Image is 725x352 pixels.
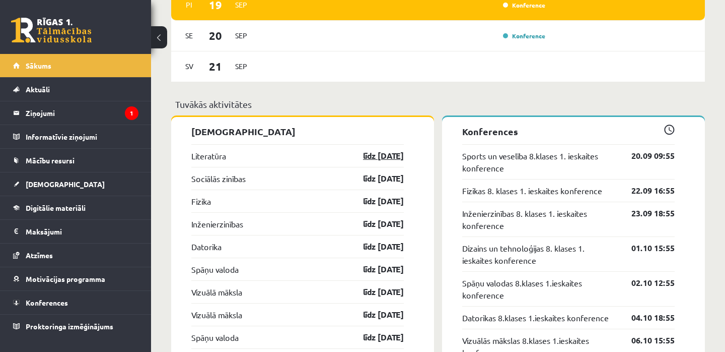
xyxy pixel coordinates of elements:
p: Tuvākās aktivitātes [175,97,701,111]
span: Mācību resursi [26,156,75,165]
a: Literatūra [191,150,226,162]
a: Vizuālā māksla [191,309,242,321]
a: līdz [DATE] [345,286,404,298]
a: Konferences [13,291,138,314]
legend: Maksājumi [26,220,138,243]
p: Konferences [462,125,675,138]
a: 04.10 18:55 [616,312,675,324]
a: Dizains un tehnoloģijas 8. klases 1. ieskaites konference [462,242,616,266]
a: Vizuālā māksla [191,286,242,298]
a: Fizika [191,195,211,207]
legend: Informatīvie ziņojumi [26,125,138,148]
a: līdz [DATE] [345,331,404,343]
a: Maksājumi [13,220,138,243]
a: līdz [DATE] [345,218,404,230]
span: Sep [231,28,252,43]
i: 1 [125,106,138,120]
span: Aktuāli [26,85,50,94]
a: Spāņu valoda [191,331,239,343]
a: Mācību resursi [13,149,138,172]
span: Atzīmes [26,251,53,260]
a: Sākums [13,54,138,77]
a: Datorikas 8.klases 1.ieskaites konference [462,312,609,324]
a: Konference [503,32,545,40]
a: Datorika [191,241,222,253]
a: līdz [DATE] [345,172,404,185]
a: Konference [503,1,545,9]
a: Proktoringa izmēģinājums [13,315,138,338]
span: Proktoringa izmēģinājums [26,322,113,331]
a: Spāņu valodas 8.klases 1.ieskaites konference [462,277,616,301]
a: Digitālie materiāli [13,196,138,219]
p: [DEMOGRAPHIC_DATA] [191,125,404,138]
span: Sep [231,58,252,74]
a: [DEMOGRAPHIC_DATA] [13,172,138,196]
a: Atzīmes [13,244,138,267]
a: 06.10 15:55 [616,334,675,346]
a: līdz [DATE] [345,150,404,162]
a: 02.10 12:55 [616,277,675,289]
a: 23.09 18:55 [616,207,675,219]
span: 21 [200,58,231,75]
span: Sākums [26,61,51,70]
span: [DEMOGRAPHIC_DATA] [26,180,105,189]
a: Aktuāli [13,78,138,101]
a: līdz [DATE] [345,309,404,321]
a: Rīgas 1. Tālmācības vidusskola [11,18,92,43]
a: Informatīvie ziņojumi [13,125,138,148]
a: Sociālās zinības [191,172,246,185]
legend: Ziņojumi [26,101,138,125]
a: 20.09 09:55 [616,150,675,162]
a: Sports un veselība 8.klases 1. ieskaites konference [462,150,616,174]
a: 22.09 16:55 [616,185,675,197]
a: Inženierzinības 8. klases 1. ieskaites konference [462,207,616,231]
a: līdz [DATE] [345,195,404,207]
a: Inženierzinības [191,218,243,230]
span: Sv [179,58,200,74]
a: Motivācijas programma [13,267,138,290]
span: Digitālie materiāli [26,203,86,212]
span: Konferences [26,298,68,307]
a: Spāņu valoda [191,263,239,275]
a: līdz [DATE] [345,241,404,253]
span: 20 [200,27,231,44]
span: Se [179,28,200,43]
a: līdz [DATE] [345,263,404,275]
a: Fizikas 8. klases 1. ieskaites konference [462,185,602,197]
span: Motivācijas programma [26,274,105,283]
a: 01.10 15:55 [616,242,675,254]
a: Ziņojumi1 [13,101,138,125]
